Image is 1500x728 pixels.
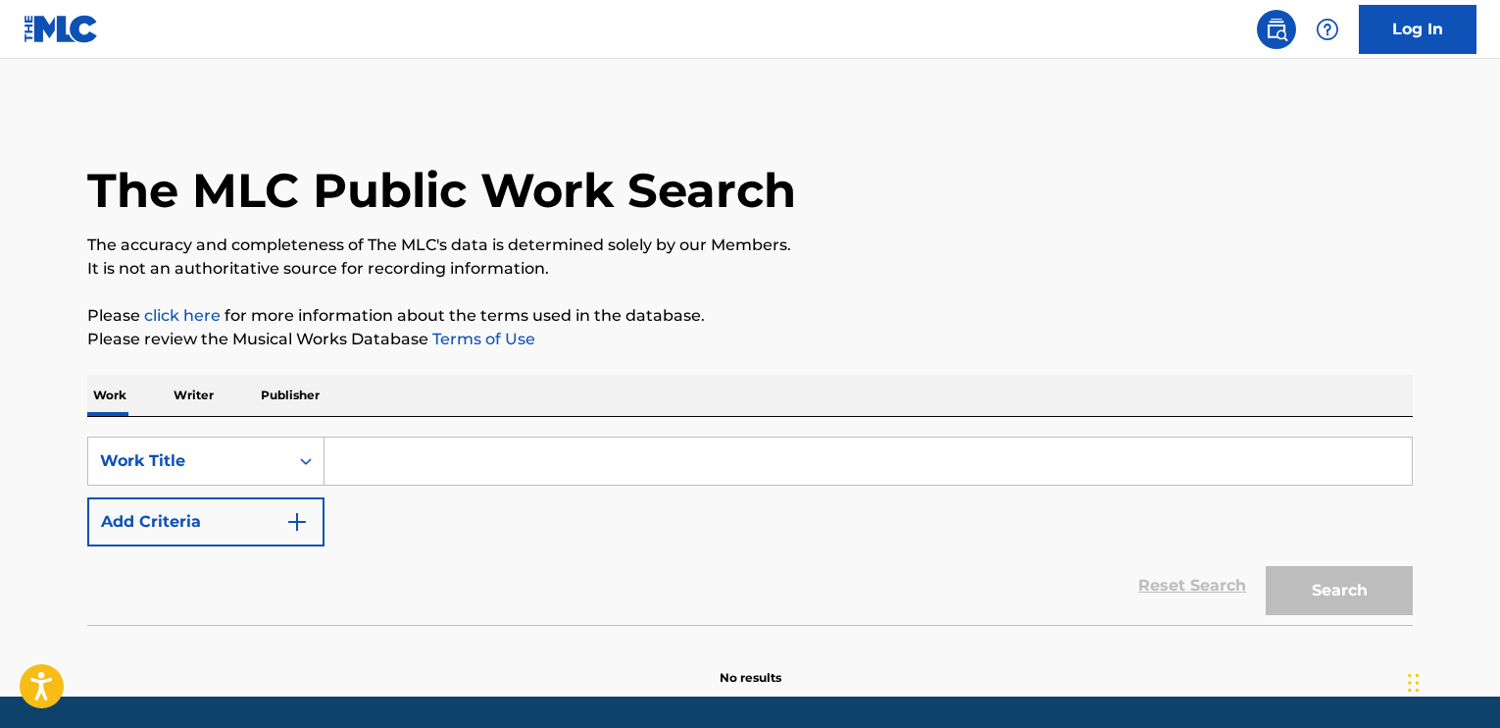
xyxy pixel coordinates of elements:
div: Help [1308,10,1347,49]
img: 9d2ae6d4665cec9f34b9.svg [285,510,309,534]
p: It is not an authoritative source for recording information. [87,257,1413,281]
p: The accuracy and completeness of The MLC's data is determined solely by our Members. [87,234,1413,257]
a: Public Search [1257,10,1296,49]
form: Search Form [87,437,1413,625]
a: Log In [1359,5,1476,54]
p: No results [720,646,781,687]
p: Publisher [255,375,325,416]
p: Writer [168,375,220,416]
div: Drag [1408,653,1420,712]
button: Add Criteria [87,497,325,546]
div: Work Title [100,449,276,473]
h1: The MLC Public Work Search [87,161,796,220]
p: Work [87,375,132,416]
img: MLC Logo [24,15,99,43]
img: help [1316,18,1339,41]
a: click here [144,306,221,325]
img: search [1265,18,1288,41]
p: Please for more information about the terms used in the database. [87,304,1413,328]
iframe: Chat Widget [1402,634,1500,728]
p: Please review the Musical Works Database [87,328,1413,351]
a: Terms of Use [428,330,535,348]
